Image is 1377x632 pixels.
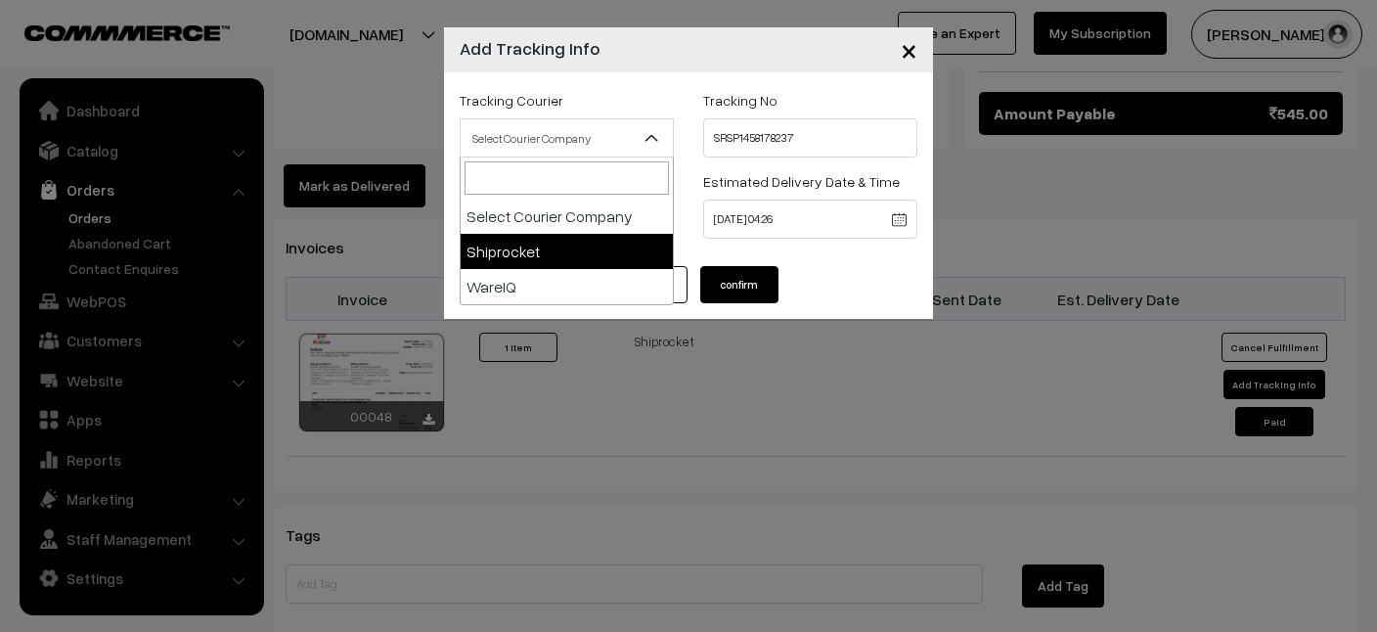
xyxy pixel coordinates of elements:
li: Select Courier Company [461,199,673,234]
li: WareIQ [461,269,673,304]
input: Estimated Delivery Date & Time [703,200,917,239]
span: × [901,31,917,68]
span: Select Courier Company [461,121,673,156]
label: Tracking No [703,90,777,111]
span: Select Courier Company [460,118,674,158]
label: Tracking Courier [460,90,563,111]
li: Shiprocket [461,234,673,269]
label: Estimated Delivery Date & Time [703,171,900,192]
button: confirm [700,266,778,303]
button: Close [885,20,933,80]
input: Tracking No [703,118,917,158]
h4: Add Tracking Info [460,35,600,62]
